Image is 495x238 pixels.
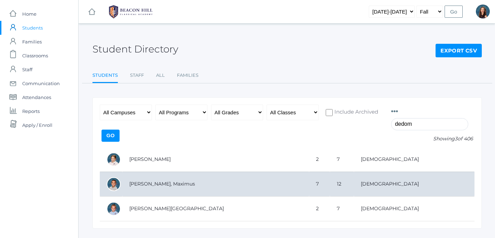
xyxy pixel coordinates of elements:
[92,68,118,83] a: Students
[22,35,42,49] span: Families
[436,44,482,58] a: Export CSV
[105,3,157,20] img: 1_BHCALogos-05.png
[122,172,309,196] td: [PERSON_NAME], Maximus
[326,109,333,116] input: Include Archived
[354,196,474,221] td: [DEMOGRAPHIC_DATA]
[22,21,43,35] span: Students
[309,172,330,196] td: 7
[122,147,309,172] td: [PERSON_NAME]
[309,147,330,172] td: 2
[391,135,474,142] p: Showing of 406
[476,5,490,18] div: Hilary Erickson
[177,68,198,82] a: Families
[354,147,474,172] td: [DEMOGRAPHIC_DATA]
[107,153,121,166] div: Audriana deDomenico
[22,7,36,21] span: Home
[445,6,463,18] input: Go
[455,136,457,142] span: 3
[22,49,48,63] span: Classrooms
[22,90,51,104] span: Attendances
[130,68,144,82] a: Staff
[102,130,120,142] input: Go
[92,44,178,55] h2: Student Directory
[122,196,309,221] td: [PERSON_NAME][GEOGRAPHIC_DATA]
[333,108,378,117] span: Include Archived
[156,68,165,82] a: All
[330,172,354,196] td: 12
[107,202,121,216] div: Milania deDomenico
[354,172,474,196] td: [DEMOGRAPHIC_DATA]
[391,118,468,130] input: Filter by name
[22,104,40,118] span: Reports
[22,63,32,76] span: Staff
[330,147,354,172] td: 7
[330,196,354,221] td: 7
[22,118,52,132] span: Apply / Enroll
[22,76,60,90] span: Communication
[107,177,121,191] div: Maximus deDomenico
[309,196,330,221] td: 2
